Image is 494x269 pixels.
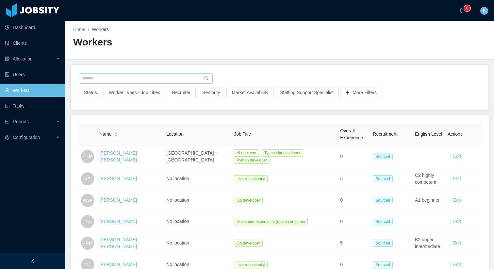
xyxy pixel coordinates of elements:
[234,131,251,137] span: Job Title
[5,119,9,124] i: icon: line-chart
[104,88,165,98] button: Worker Types - Job Titles
[99,150,137,162] a: [PERSON_NAME] [PERSON_NAME]
[453,262,461,267] a: Edit
[234,175,268,182] span: Live receptionist
[415,131,442,137] span: English Level
[114,131,118,136] div: Sort
[99,176,137,181] a: [PERSON_NAME]
[164,190,231,211] td: No location
[114,132,118,134] i: icon: caret-up
[226,88,273,98] button: Market Availability
[82,150,93,162] span: HLdB
[373,262,395,267] a: Sourced
[79,88,102,98] button: Status
[13,135,40,140] span: Configuration
[99,131,111,138] span: Name
[448,131,463,137] span: Actions
[373,131,397,137] span: Recruitment
[453,219,461,224] a: Edit
[275,88,339,98] button: Staffing Support Specialist
[338,232,370,254] td: 5
[234,157,270,164] span: Python developer
[412,168,445,190] td: C2 highly competent
[84,215,91,228] span: DA
[373,176,395,181] a: Sourced
[373,175,393,182] span: Sourced
[13,56,33,61] span: Allocation
[373,154,395,159] a: Sourced
[412,232,445,254] td: B2 upper intermediate
[464,5,470,11] sup: 0
[338,145,370,168] td: 0
[164,211,231,232] td: No location
[5,37,60,50] a: icon: auditClients
[13,119,29,124] span: Reports
[373,197,395,203] a: Sourced
[234,218,308,225] span: Developer experience (devex) engineer
[453,197,461,203] a: Edit
[373,261,393,268] span: Sourced
[5,135,9,140] i: icon: setting
[83,194,92,207] span: RAR
[99,197,137,203] a: [PERSON_NAME]
[164,145,231,168] td: [GEOGRAPHIC_DATA] - [GEOGRAPHIC_DATA]
[167,88,196,98] button: Recruiter
[453,176,461,181] a: Edit
[234,149,259,157] span: Ai engineer
[234,240,263,247] span: Go developer
[459,8,464,13] i: icon: bell
[373,218,393,225] span: Sourced
[373,197,393,204] span: Sourced
[234,261,268,268] span: Live receptionist
[114,134,118,136] i: icon: caret-down
[483,7,486,15] span: B
[412,190,445,211] td: A1 beginner
[262,149,303,157] span: Typescript developer
[5,99,60,112] a: icon: profileTasks
[338,190,370,211] td: 0
[373,240,393,247] span: Sourced
[85,172,91,185] span: VP
[340,128,363,140] span: Overall Experience
[453,154,461,159] a: Edit
[338,211,370,232] td: 0
[92,27,109,32] span: Workers
[82,237,92,250] span: KRM
[88,27,89,32] span: /
[373,240,395,245] a: Sourced
[99,237,137,249] a: [PERSON_NAME] [PERSON_NAME]
[373,153,393,160] span: Sourced
[204,76,209,81] i: icon: search
[73,27,85,32] a: Home
[73,36,280,49] h2: Workers
[166,131,184,137] span: Location
[453,240,461,245] a: Edit
[164,232,231,254] td: No location
[373,219,395,224] a: Sourced
[5,68,60,81] a: icon: robotUsers
[340,88,382,98] button: icon: plusMore Filters
[197,88,225,98] button: Seniority
[99,262,137,267] a: [PERSON_NAME]
[338,168,370,190] td: 5
[234,197,263,204] span: Go developer
[5,57,9,61] i: icon: solution
[164,168,231,190] td: No location
[5,21,60,34] a: icon: pie-chartDashboard
[99,219,137,224] a: [PERSON_NAME]
[5,84,60,97] a: icon: userWorkers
